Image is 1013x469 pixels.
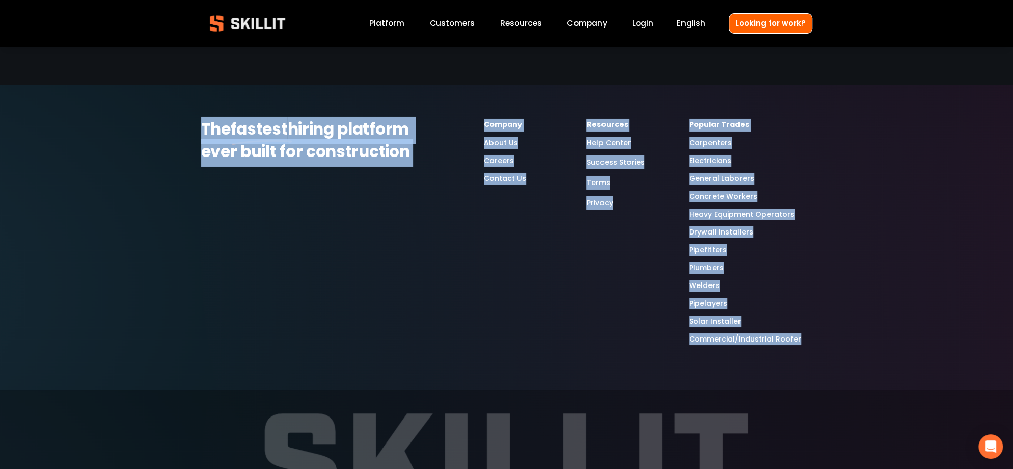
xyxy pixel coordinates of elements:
strong: The [201,117,231,144]
strong: fastest [231,117,288,144]
strong: hiring platform ever built for construction [201,117,413,167]
a: Help Center [586,137,631,149]
a: Success Stories [586,155,644,169]
a: About Us [484,137,518,149]
a: Concrete Workers [689,191,757,202]
a: Contact Us [484,173,526,185]
a: Pipelayers [689,298,727,309]
div: language picker [677,17,705,31]
div: Open Intercom Messenger [978,434,1003,459]
a: Heavy Equipment Operators [689,209,795,220]
strong: Company [484,119,522,132]
a: Electricians [689,155,731,167]
strong: Resources [586,119,628,132]
a: Solar Installer [689,316,741,327]
img: Skillit [201,8,294,39]
a: Terms [586,176,610,190]
strong: Popular Trades [689,119,749,132]
span: English [677,17,705,29]
a: General Laborers [689,173,754,185]
a: Privacy [586,196,613,210]
a: Book A Demo [459,5,554,35]
a: Careers [484,155,514,167]
a: Looking for work? [729,13,812,33]
a: Commercial/Industrial Roofer [689,333,801,345]
a: Welders [689,280,720,292]
a: folder dropdown [500,17,542,31]
a: Pipefitters [689,244,727,256]
span: Resources [500,17,542,29]
a: Company [567,17,607,31]
a: Drywall Installers [689,226,753,238]
a: Login [632,17,653,31]
a: Platform [369,17,404,31]
a: Customers [430,17,475,31]
a: Plumbers [689,262,724,274]
a: Carpenters [689,137,732,149]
